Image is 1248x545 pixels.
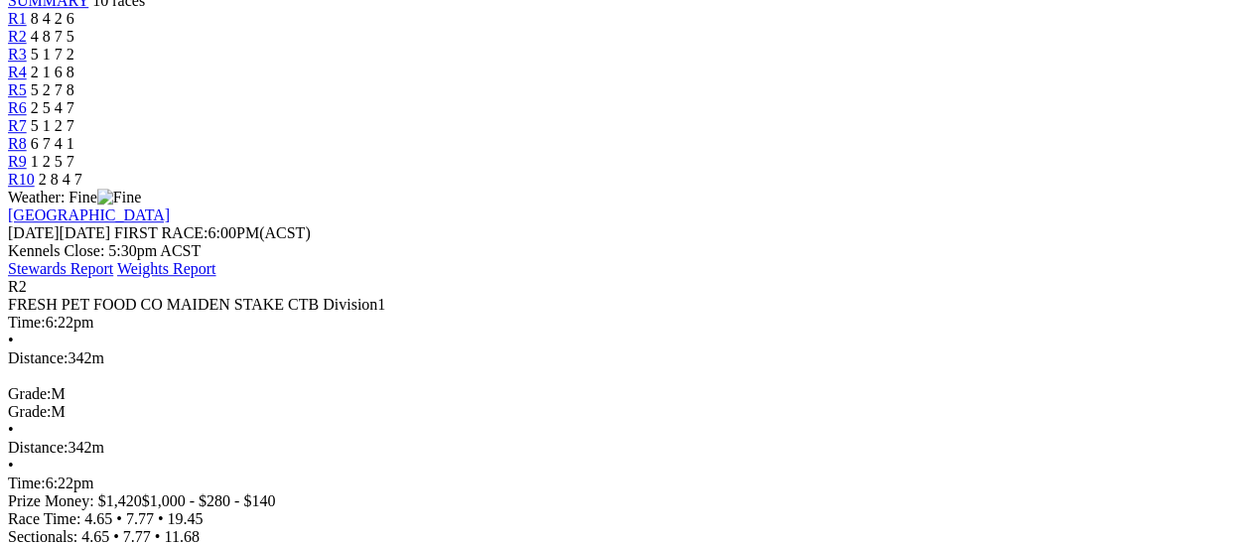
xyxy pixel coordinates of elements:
div: M [8,385,1240,403]
span: 4 8 7 5 [31,28,74,45]
div: 342m [8,349,1240,367]
span: Time: [8,475,46,491]
div: 342m [8,439,1240,457]
a: R5 [8,81,27,98]
span: Distance: [8,439,68,456]
a: [GEOGRAPHIC_DATA] [8,206,170,223]
a: R6 [8,99,27,116]
span: 11.68 [164,528,199,545]
div: 6:22pm [8,314,1240,332]
span: 6:00PM(ACST) [114,224,311,241]
div: M [8,403,1240,421]
span: • [8,421,14,438]
span: • [8,332,14,348]
span: • [8,457,14,474]
span: Distance: [8,349,68,366]
div: FRESH PET FOOD CO MAIDEN STAKE CTB Division1 [8,296,1240,314]
div: Kennels Close: 5:30pm ACST [8,242,1240,260]
span: 2 8 4 7 [39,171,82,188]
span: 5 1 2 7 [31,117,74,134]
span: [DATE] [8,224,110,241]
span: 7.77 [123,528,151,545]
a: R7 [8,117,27,134]
span: • [113,528,119,545]
span: 2 1 6 8 [31,64,74,80]
span: 4.65 [84,510,112,527]
span: Time: [8,314,46,331]
span: 8 4 2 6 [31,10,74,27]
div: Prize Money: $1,420 [8,492,1240,510]
span: R2 [8,278,27,295]
a: R2 [8,28,27,45]
span: Grade: [8,385,52,402]
span: Sectionals: [8,528,77,545]
span: 1 2 5 7 [31,153,74,170]
a: R1 [8,10,27,27]
span: 5 2 7 8 [31,81,74,98]
a: Weights Report [117,260,216,277]
a: R10 [8,171,35,188]
span: • [116,510,122,527]
span: 4.65 [81,528,109,545]
span: $1,000 - $280 - $140 [142,492,276,509]
a: R4 [8,64,27,80]
span: FIRST RACE: [114,224,208,241]
span: Weather: Fine [8,189,141,205]
span: Grade: [8,403,52,420]
span: • [158,510,164,527]
span: [DATE] [8,224,60,241]
img: Fine [97,189,141,206]
a: R9 [8,153,27,170]
a: R8 [8,135,27,152]
span: 7.77 [126,510,154,527]
span: Race Time: [8,510,80,527]
span: 6 7 4 1 [31,135,74,152]
span: 5 1 7 2 [31,46,74,63]
div: 6:22pm [8,475,1240,492]
span: 19.45 [168,510,204,527]
a: Stewards Report [8,260,113,277]
span: 2 5 4 7 [31,99,74,116]
a: R3 [8,46,27,63]
span: • [155,528,161,545]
